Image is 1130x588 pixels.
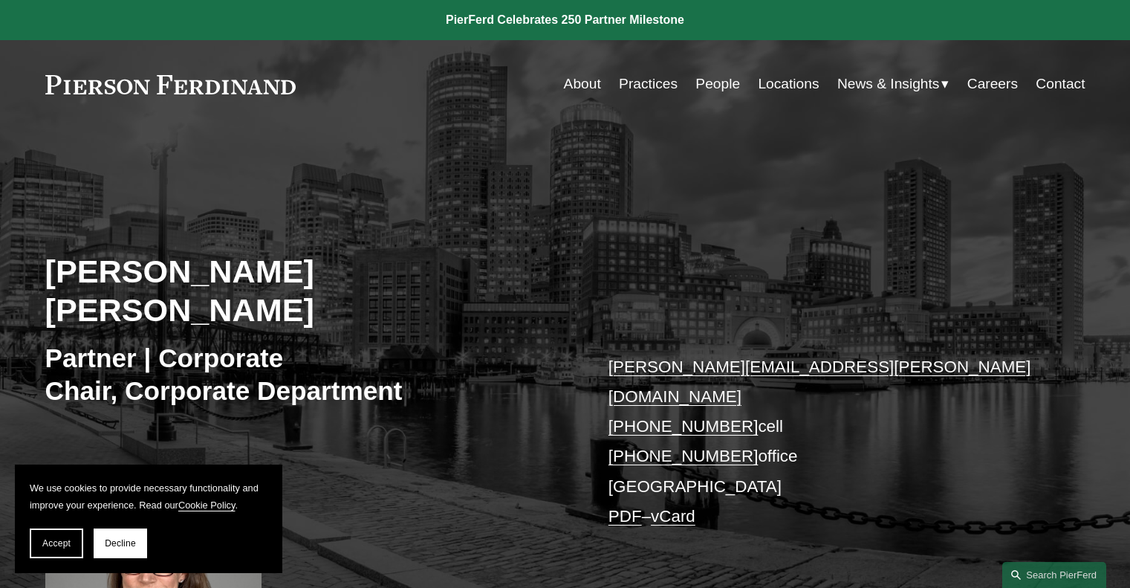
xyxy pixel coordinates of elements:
[837,70,949,98] a: folder dropdown
[30,529,83,558] button: Accept
[608,507,642,526] a: PDF
[837,71,940,97] span: News & Insights
[608,447,759,465] a: [PHONE_NUMBER]
[42,538,71,549] span: Accept
[758,70,819,98] a: Locations
[94,529,147,558] button: Decline
[105,538,136,549] span: Decline
[15,465,282,573] section: Cookie banner
[45,342,565,407] h3: Partner | Corporate Chair, Corporate Department
[695,70,740,98] a: People
[1002,562,1106,588] a: Search this site
[178,500,236,511] a: Cookie Policy
[619,70,678,98] a: Practices
[651,507,695,526] a: vCard
[608,358,1031,406] a: [PERSON_NAME][EMAIL_ADDRESS][PERSON_NAME][DOMAIN_NAME]
[564,70,601,98] a: About
[30,479,267,514] p: We use cookies to provide necessary functionality and improve your experience. Read our .
[1036,70,1085,98] a: Contact
[608,417,759,436] a: [PHONE_NUMBER]
[45,252,565,330] h2: [PERSON_NAME] [PERSON_NAME]
[967,70,1018,98] a: Careers
[608,352,1042,532] p: cell office [GEOGRAPHIC_DATA] –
